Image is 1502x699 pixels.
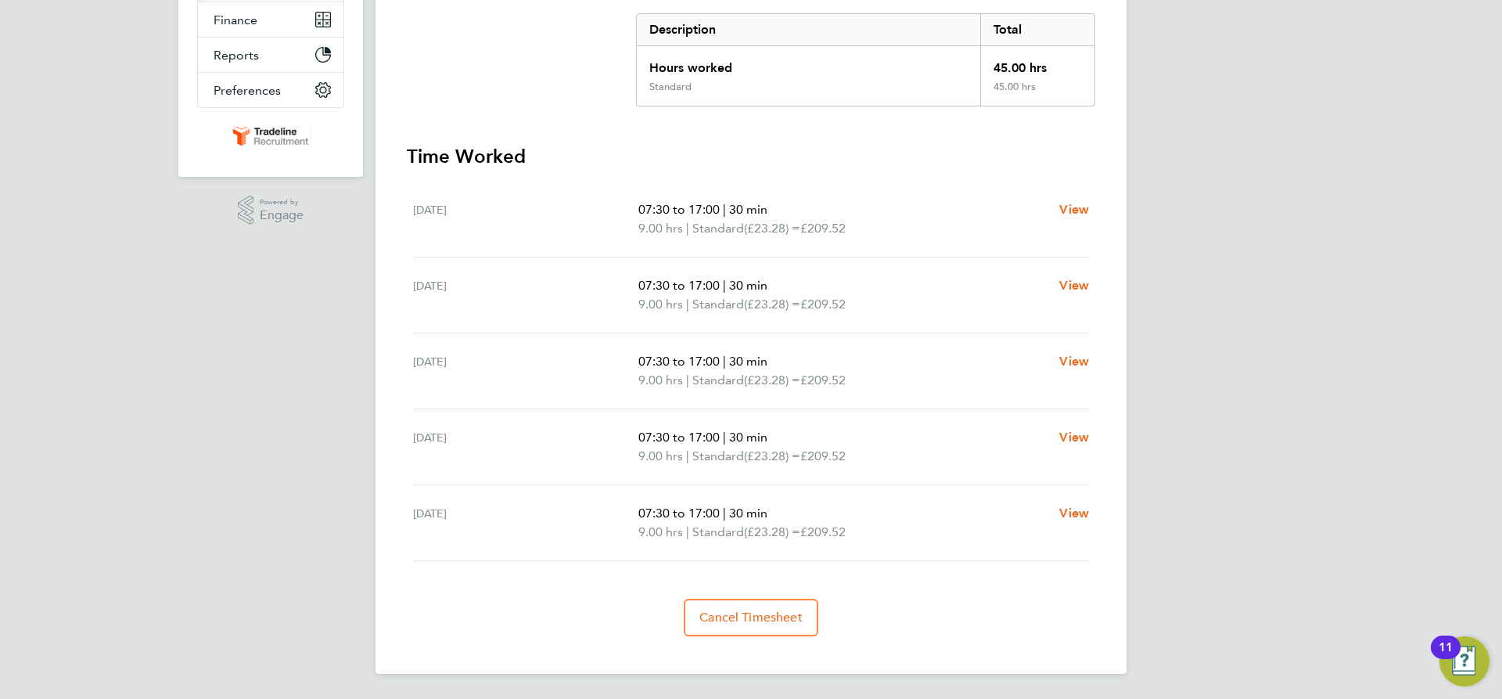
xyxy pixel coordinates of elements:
button: Finance [198,2,343,37]
span: View [1059,506,1089,521]
span: (£23.28) = [744,373,800,387]
div: [DATE] [413,200,638,238]
span: 07:30 to 17:00 [638,354,720,369]
span: (£23.28) = [744,524,800,539]
span: £209.52 [800,449,846,463]
span: 9.00 hrs [638,449,683,463]
div: Summary [636,13,1095,106]
span: (£23.28) = [744,449,800,463]
a: Go to home page [197,124,344,149]
div: Total [980,14,1094,45]
span: Powered by [260,196,304,209]
span: Cancel Timesheet [699,610,803,625]
span: | [686,449,689,463]
span: 07:30 to 17:00 [638,278,720,293]
a: View [1059,352,1089,371]
span: 07:30 to 17:00 [638,202,720,217]
a: View [1059,428,1089,447]
span: | [686,221,689,236]
span: (£23.28) = [744,297,800,312]
div: Standard [649,81,692,93]
span: 9.00 hrs [638,373,683,387]
span: 30 min [729,430,767,445]
div: 45.00 hrs [980,46,1094,81]
span: 30 min [729,354,767,369]
span: | [723,430,726,445]
button: Preferences [198,73,343,107]
span: Engage [260,209,304,222]
span: Standard [692,295,744,314]
div: Hours worked [637,46,980,81]
span: | [686,524,689,539]
span: Standard [692,371,744,390]
div: [DATE] [413,428,638,466]
span: View [1059,202,1089,217]
span: Standard [692,523,744,542]
span: Standard [692,447,744,466]
span: View [1059,430,1089,445]
img: tradelinerecruitment-logo-retina.png [230,124,311,149]
span: | [723,202,726,217]
span: 30 min [729,278,767,293]
span: 07:30 to 17:00 [638,506,720,521]
div: [DATE] [413,276,638,314]
div: [DATE] [413,504,638,542]
span: 9.00 hrs [638,524,683,539]
span: View [1059,278,1089,293]
div: Description [637,14,980,45]
span: 30 min [729,506,767,521]
span: 30 min [729,202,767,217]
div: 11 [1439,647,1453,668]
a: View [1059,276,1089,295]
button: Reports [198,38,343,72]
span: | [686,373,689,387]
button: Open Resource Center, 11 new notifications [1439,636,1489,686]
span: View [1059,354,1089,369]
span: (£23.28) = [744,221,800,236]
span: Standard [692,219,744,238]
span: Preferences [214,83,281,98]
span: £209.52 [800,524,846,539]
div: 45.00 hrs [980,81,1094,106]
span: £209.52 [800,373,846,387]
button: Cancel Timesheet [684,599,818,636]
span: | [723,278,726,293]
span: 9.00 hrs [638,297,683,312]
a: View [1059,504,1089,523]
span: | [723,354,726,369]
span: 07:30 to 17:00 [638,430,720,445]
span: £209.52 [800,297,846,312]
div: [DATE] [413,352,638,390]
a: View [1059,200,1089,219]
a: Powered byEngage [238,196,304,225]
h3: Time Worked [407,144,1095,169]
span: Finance [214,13,257,27]
span: £209.52 [800,221,846,236]
span: | [686,297,689,312]
span: 9.00 hrs [638,221,683,236]
span: Reports [214,48,259,63]
span: | [723,506,726,521]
